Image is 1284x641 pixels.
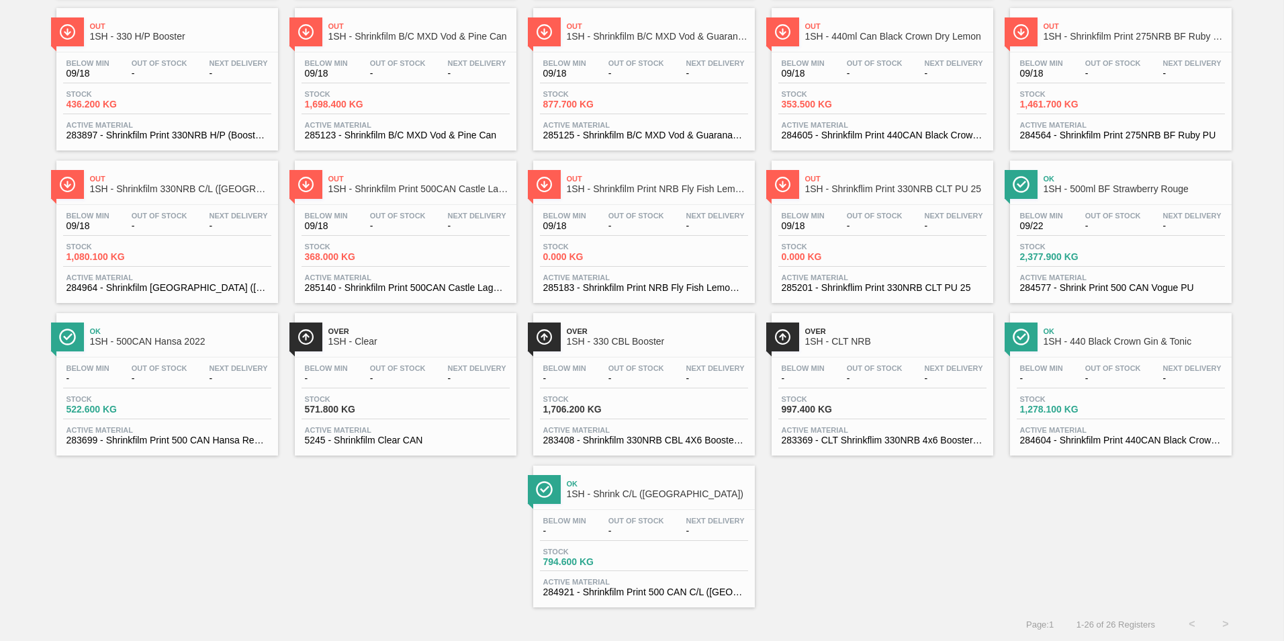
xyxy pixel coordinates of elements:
[925,69,983,79] span: -
[132,374,187,384] span: -
[782,364,825,372] span: Below Min
[328,175,510,183] span: Out
[1163,364,1222,372] span: Next Delivery
[66,121,268,129] span: Active Material
[1020,252,1114,262] span: 2,377.900 KG
[543,252,637,262] span: 0.000 KG
[1020,364,1063,372] span: Below Min
[782,283,983,293] span: 285201 - Shrinkflim Print 330NRB CLT PU 25
[305,212,348,220] span: Below Min
[448,364,506,372] span: Next Delivery
[782,243,876,251] span: Stock
[305,90,399,98] span: Stock
[608,517,664,525] span: Out Of Stock
[543,435,745,445] span: 283408 - Shrinkfilm 330NRB CBL 4X6 Booster 2
[1074,619,1155,630] span: 1 - 26 of 26 Registers
[59,176,76,193] img: Ícone
[782,374,825,384] span: -
[847,374,903,384] span: -
[1163,212,1222,220] span: Next Delivery
[523,151,762,303] a: ÍconeOut1SH - Shrinkfilm Print NRB Fly Fish Lemon PUBelow Min09/18Out Of Stock-Next Delivery-Stoc...
[66,374,109,384] span: -
[608,364,664,372] span: Out Of Stock
[925,364,983,372] span: Next Delivery
[782,404,876,415] span: 997.400 KG
[90,32,271,42] span: 1SH - 330 H/P Booster
[925,221,983,231] span: -
[782,212,825,220] span: Below Min
[1044,32,1225,42] span: 1SH - Shrinkfilm Print 275NRB BF Ruby PU
[132,59,187,67] span: Out Of Stock
[543,587,745,597] span: 284921 - Shrinkfilm Print 500 CAN C/L (Hogwarts)
[1163,69,1222,79] span: -
[210,59,268,67] span: Next Delivery
[686,69,745,79] span: -
[66,69,109,79] span: 09/18
[305,273,506,282] span: Active Material
[1000,303,1238,456] a: ÍconeOk1SH - 440 Black Crown Gin & TonicBelow Min-Out Of Stock-Next Delivery-Stock1,278.100 KGAct...
[305,364,348,372] span: Below Min
[1044,337,1225,347] span: 1SH - 440 Black Crown Gin & Tonic
[543,212,586,220] span: Below Min
[1020,99,1114,110] span: 1,461.700 KG
[90,337,271,347] span: 1SH - 500CAN Hansa 2022
[448,374,506,384] span: -
[782,426,983,434] span: Active Material
[543,90,637,98] span: Stock
[1020,212,1063,220] span: Below Min
[608,374,664,384] span: -
[1013,176,1029,193] img: Ícone
[305,221,348,231] span: 09/18
[686,59,745,67] span: Next Delivery
[847,69,903,79] span: -
[328,184,510,194] span: 1SH - Shrinkfilm Print 500CAN Castle Lager Cha
[1020,435,1222,445] span: 284604 - Shrinkfilm Print 440CAN Black Crown PU
[925,374,983,384] span: -
[370,59,426,67] span: Out Of Stock
[305,374,348,384] span: -
[782,273,983,282] span: Active Material
[1044,22,1225,30] span: Out
[536,481,553,498] img: Ícone
[782,395,876,403] span: Stock
[543,221,586,231] span: 09/18
[1020,426,1222,434] span: Active Material
[686,212,745,220] span: Next Delivery
[567,327,748,335] span: Over
[1013,329,1029,345] img: Ícone
[543,395,637,403] span: Stock
[46,151,285,303] a: ÍconeOut1SH - Shrinkfilm 330NRB C/L ([GEOGRAPHIC_DATA])Below Min09/18Out Of Stock-Next Delivery-S...
[543,364,586,372] span: Below Min
[782,99,876,110] span: 353.500 KG
[543,557,637,567] span: 794.600 KG
[305,426,506,434] span: Active Material
[543,548,637,556] span: Stock
[210,364,268,372] span: Next Delivery
[543,59,586,67] span: Below Min
[132,221,187,231] span: -
[1085,364,1141,372] span: Out Of Stock
[305,69,348,79] span: 09/18
[66,273,268,282] span: Active Material
[448,59,506,67] span: Next Delivery
[523,456,762,608] a: ÍconeOk1SH - Shrink C/L ([GEOGRAPHIC_DATA])Below Min-Out Of Stock-Next Delivery-Stock794.600 KGAc...
[543,526,586,536] span: -
[1163,59,1222,67] span: Next Delivery
[370,212,426,220] span: Out Of Stock
[90,22,271,30] span: Out
[305,395,399,403] span: Stock
[1163,221,1222,231] span: -
[66,283,268,293] span: 284964 - Shrinkfilm 330NRB Castle (Hogwarts)
[1020,283,1222,293] span: 284577 - Shrink Print 500 CAN Vogue PU
[1020,59,1063,67] span: Below Min
[66,404,160,415] span: 522.600 KG
[285,303,523,456] a: ÍconeOver1SH - ClearBelow Min-Out Of Stock-Next Delivery-Stock571.800 KGActive Material5245 - Shr...
[847,221,903,231] span: -
[66,90,160,98] span: Stock
[1020,404,1114,415] span: 1,278.100 KG
[523,303,762,456] a: ÍconeOver1SH - 330 CBL BoosterBelow Min-Out Of Stock-Next Delivery-Stock1,706.200 KGActive Materi...
[1085,69,1141,79] span: -
[762,151,1000,303] a: ÍconeOut1SH - Shrinkflim Print 330NRB CLT PU 25Below Min09/18Out Of Stock-Next Delivery-Stock0.00...
[1020,243,1114,251] span: Stock
[66,130,268,140] span: 283897 - Shrinkfilm Print 330NRB H/P (Booster2)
